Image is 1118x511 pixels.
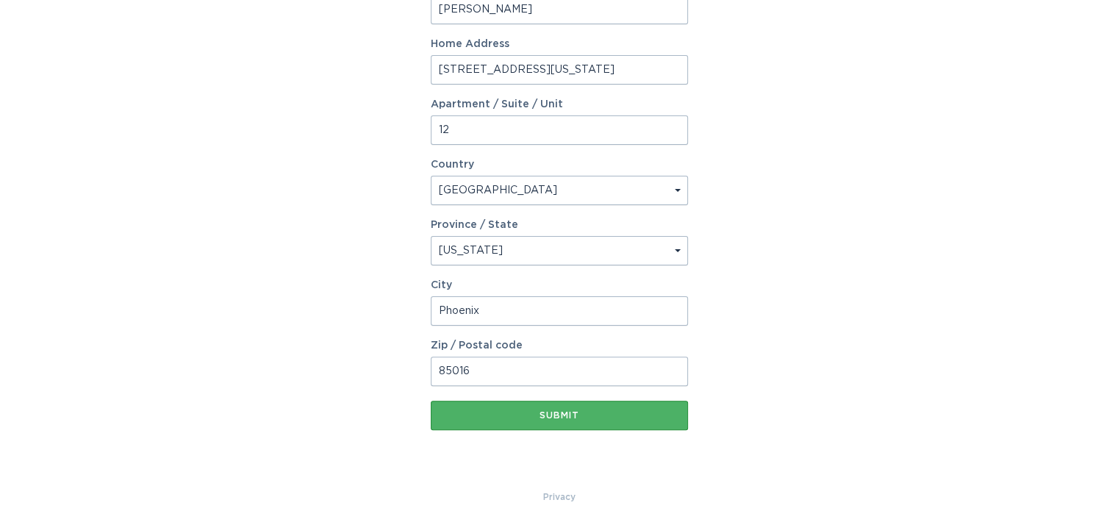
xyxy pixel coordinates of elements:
label: City [431,280,688,290]
label: Province / State [431,220,518,230]
label: Country [431,160,474,170]
button: Submit [431,401,688,430]
label: Apartment / Suite / Unit [431,99,688,110]
a: Privacy Policy & Terms of Use [543,489,576,505]
label: Zip / Postal code [431,340,688,351]
label: Home Address [431,39,688,49]
div: Submit [438,411,681,420]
